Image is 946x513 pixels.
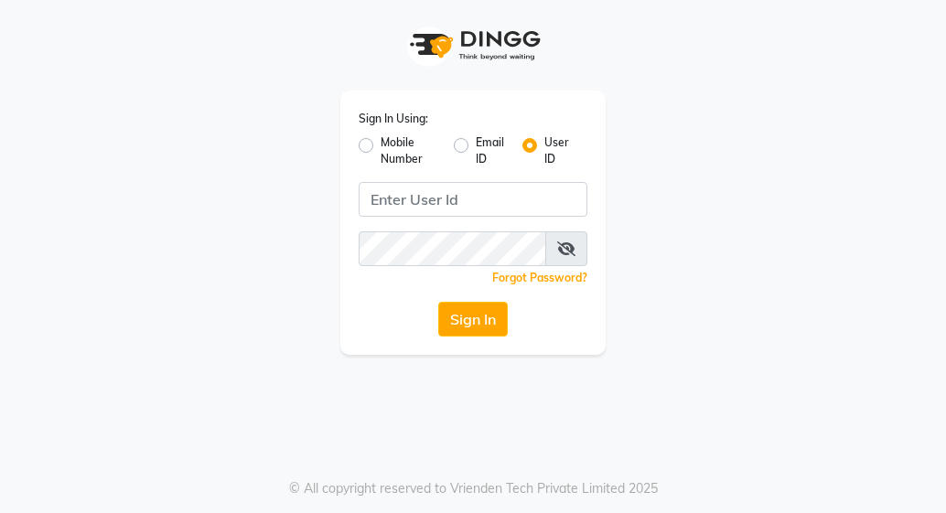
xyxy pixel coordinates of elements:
label: User ID [544,134,573,167]
a: Forgot Password? [492,271,587,284]
button: Sign In [438,302,508,337]
label: Sign In Using: [359,111,428,127]
input: Username [359,182,587,217]
label: Mobile Number [381,134,439,167]
label: Email ID [476,134,507,167]
img: logo1.svg [400,18,546,72]
input: Username [359,231,546,266]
